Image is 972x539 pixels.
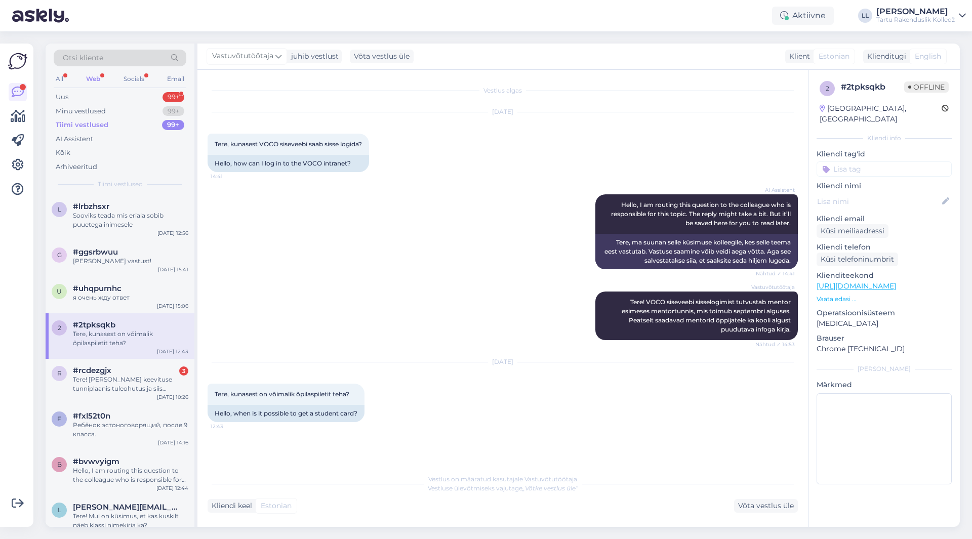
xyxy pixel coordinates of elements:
[54,72,65,86] div: All
[73,320,115,329] span: #2tpksqkb
[817,224,888,238] div: Küsi meiliaadressi
[817,281,896,291] a: [URL][DOMAIN_NAME]
[57,251,62,259] span: g
[58,324,61,331] span: 2
[73,421,188,439] div: Ребёнок эстоноговорящий, после 9 класса.
[876,8,966,24] a: [PERSON_NAME]Tartu Rakenduslik Kolledž
[57,369,62,377] span: r
[157,302,188,310] div: [DATE] 15:06
[751,283,795,291] span: Vastuvõtutöötaja
[56,148,70,158] div: Kõik
[522,484,578,492] i: „Võtke vestlus üle”
[73,211,188,229] div: Sooviks teada mis eriala sobib puuetega inimesele
[8,52,27,71] img: Askly Logo
[63,53,103,63] span: Otsi kliente
[73,375,188,393] div: Tere! [PERSON_NAME] keevituse tunniplaanis tuleohutus ja siis sulgudes kehaline kasvatus. Kas see...
[826,85,829,92] span: 2
[73,366,111,375] span: #rcdezgjx
[215,140,362,148] span: Tere, kunasest VOCO siseveebi saab sisse logida?
[876,16,955,24] div: Tartu Rakenduslik Kolledž
[261,501,292,511] span: Estonian
[56,162,97,172] div: Arhiveeritud
[58,205,61,213] span: l
[611,201,792,227] span: Hello, I am routing this question to the colleague who is responsible for this topic. The reply m...
[817,270,952,281] p: Klienditeekond
[622,298,792,333] span: Tere! VOCO siseveebi sisselogimist tutvustab mentor esimeses mentortunnis, mis toimub septembri a...
[841,81,904,93] div: # 2tpksqkb
[56,120,108,130] div: Tiimi vestlused
[817,134,952,143] div: Kliendi info
[817,196,940,207] input: Lisa nimi
[157,348,188,355] div: [DATE] 12:43
[785,51,810,62] div: Klient
[215,390,349,398] span: Tere, kunasest on võimalik õpilaspiletit teha?
[58,506,61,514] span: l
[163,92,184,102] div: 99+
[757,186,795,194] span: AI Assistent
[163,106,184,116] div: 99+
[73,329,188,348] div: Tere, kunasest on võimalik õpilaspiletit teha?
[817,344,952,354] p: Chrome [TECHNICAL_ID]
[819,51,849,62] span: Estonian
[817,214,952,224] p: Kliendi email
[208,405,364,422] div: Hello, when is it possible to get a student card?
[156,484,188,492] div: [DATE] 12:44
[208,107,798,116] div: [DATE]
[208,155,369,172] div: Hello, how can I log in to the VOCO intranet?
[817,364,952,374] div: [PERSON_NAME]
[56,106,106,116] div: Minu vestlused
[73,512,188,530] div: Tere! Mul on küsimus, et kas kuskilt näeb klassi nimekirja ka?
[162,120,184,130] div: 99+
[428,484,578,492] span: Vestluse ülevõtmiseks vajutage
[57,287,62,295] span: u
[287,51,339,62] div: juhib vestlust
[772,7,834,25] div: Aktiivne
[904,81,949,93] span: Offline
[817,242,952,253] p: Kliendi telefon
[73,466,188,484] div: Hello, I am routing this question to the colleague who is responsible for this topic. The reply m...
[57,415,61,423] span: f
[56,92,68,102] div: Uus
[157,229,188,237] div: [DATE] 12:56
[165,72,186,86] div: Email
[73,457,119,466] span: #bvwvyigm
[876,8,955,16] div: [PERSON_NAME]
[208,357,798,366] div: [DATE]
[817,161,952,177] input: Lisa tag
[211,173,249,180] span: 14:41
[817,333,952,344] p: Brauser
[820,103,942,125] div: [GEOGRAPHIC_DATA], [GEOGRAPHIC_DATA]
[208,86,798,95] div: Vestlus algas
[98,180,143,189] span: Tiimi vestlused
[817,380,952,390] p: Märkmed
[73,247,118,257] span: #ggsrbwuu
[212,51,273,62] span: Vastuvõtutöötaja
[73,202,109,211] span: #lrbzhsxr
[817,295,952,304] p: Vaata edasi ...
[817,318,952,329] p: [MEDICAL_DATA]
[73,293,188,302] div: я очень жду ответ
[73,411,110,421] span: #fxl52t0n
[817,149,952,159] p: Kliendi tag'id
[73,284,121,293] span: #uhqpumhc
[756,270,795,277] span: Nähtud ✓ 14:41
[915,51,941,62] span: English
[121,72,146,86] div: Socials
[755,341,795,348] span: Nähtud ✓ 14:53
[158,266,188,273] div: [DATE] 15:41
[73,503,178,512] span: laura.almere11@gmail.com
[158,439,188,446] div: [DATE] 14:16
[817,308,952,318] p: Operatsioonisüsteem
[817,253,898,266] div: Küsi telefoninumbrit
[179,366,188,376] div: 3
[57,461,62,468] span: b
[73,257,188,266] div: [PERSON_NAME] vastust!
[211,423,249,430] span: 12:43
[208,501,252,511] div: Kliendi keel
[428,475,577,483] span: Vestlus on määratud kasutajale Vastuvõtutöötaja
[817,181,952,191] p: Kliendi nimi
[595,234,798,269] div: Tere, ma suunan selle küsimuse kolleegile, kes selle teema eest vastutab. Vastuse saamine võib ve...
[858,9,872,23] div: LL
[734,499,798,513] div: Võta vestlus üle
[863,51,906,62] div: Klienditugi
